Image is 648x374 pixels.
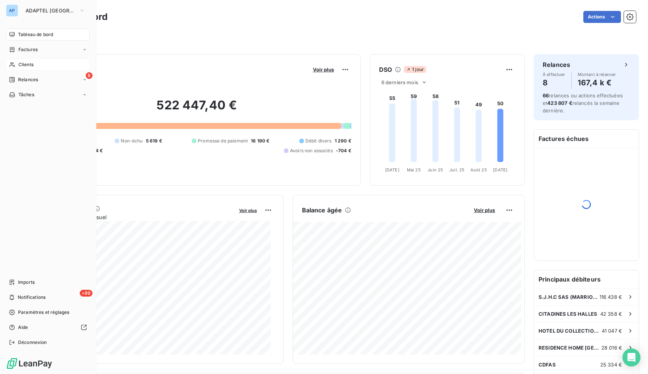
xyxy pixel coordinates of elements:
tspan: Juil. 25 [449,167,464,173]
span: Notifications [18,294,46,301]
span: Paramètres et réglages [18,309,69,316]
a: Aide [6,321,90,333]
span: -704 € [336,147,351,154]
span: Avoirs non associés [290,147,333,154]
tspan: Août 25 [470,167,487,173]
h6: DSO [379,65,392,74]
span: RESIDENCE HOME [GEOGRAPHIC_DATA] [539,345,601,351]
span: Déconnexion [18,339,47,346]
tspan: [DATE] [385,167,399,173]
span: ADAPTEL [GEOGRAPHIC_DATA] [26,8,76,14]
span: 25 334 € [600,362,622,368]
span: CITADINES LES HALLES [539,311,597,317]
span: Tableau de bord [18,31,53,38]
span: HOTEL DU COLLECTIONNEUR [539,328,602,334]
span: 41 047 € [602,328,622,334]
span: Aide [18,324,28,331]
span: Clients [18,61,33,68]
h4: 8 [543,77,565,89]
span: Voir plus [239,208,257,213]
tspan: Mai 25 [407,167,420,173]
span: Voir plus [474,207,495,213]
button: Actions [583,11,621,23]
span: Montant à relancer [578,72,616,77]
button: Voir plus [311,66,336,73]
div: Open Intercom Messenger [622,348,640,366]
span: Voir plus [313,67,334,73]
span: 16 190 € [251,138,269,144]
h6: Factures échues [534,130,639,148]
span: 423 807 € [547,100,572,106]
span: Relances [18,76,38,83]
h4: 167,4 k € [578,77,616,89]
span: relances ou actions effectuées et relancés la semaine dernière. [543,92,623,114]
span: Factures [18,46,38,53]
tspan: Juin 25 [428,167,443,173]
h6: Relances [543,60,570,69]
span: 6 derniers mois [381,79,418,85]
span: 116 438 € [599,294,622,300]
span: Chiffre d'affaires mensuel [42,213,234,221]
span: 1 290 € [335,138,351,144]
tspan: [DATE] [493,167,507,173]
button: Voir plus [237,207,259,213]
span: Imports [18,279,35,286]
span: 1 jour [404,66,426,73]
h6: Balance âgée [302,206,342,215]
span: 5 619 € [146,138,162,144]
div: AP [6,5,18,17]
span: À effectuer [543,72,565,77]
span: S.J.H.C SAS (MARRIOTT RIVE GAUCHE) [539,294,599,300]
span: Tâches [18,91,34,98]
span: Promesse de paiement [198,138,248,144]
span: 8 [86,72,93,79]
h6: Principaux débiteurs [534,270,639,288]
span: 42 358 € [600,311,622,317]
span: 66 [543,92,549,98]
img: Logo LeanPay [6,357,53,369]
span: Débit divers [305,138,332,144]
h2: 522 447,40 € [42,98,351,120]
span: CDFAS [539,362,556,368]
span: Non-échu [121,138,143,144]
button: Voir plus [472,207,497,213]
span: +99 [80,290,93,297]
span: 28 016 € [601,345,622,351]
